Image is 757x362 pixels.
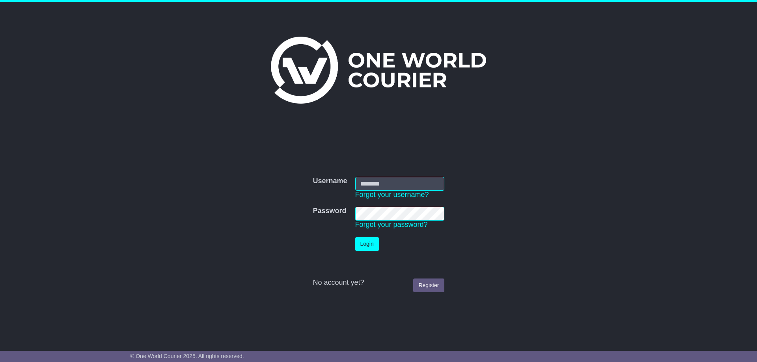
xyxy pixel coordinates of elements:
label: Password [313,207,346,215]
button: Login [355,237,379,251]
div: No account yet? [313,278,444,287]
span: © One World Courier 2025. All rights reserved. [130,353,244,359]
a: Forgot your username? [355,191,429,199]
img: One World [271,37,486,104]
a: Register [413,278,444,292]
label: Username [313,177,347,186]
a: Forgot your password? [355,221,428,228]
